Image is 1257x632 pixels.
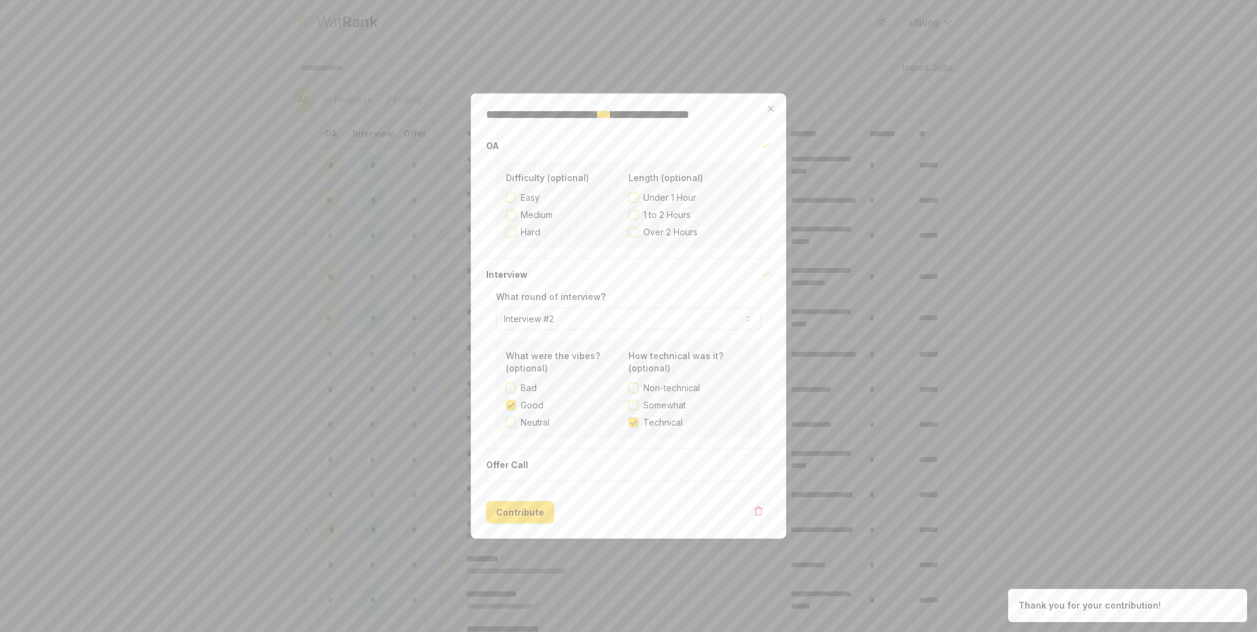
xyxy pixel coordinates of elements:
span: Non-technical [643,382,700,394]
span: Somewhat [643,399,686,411]
label: What were the vibes? (optional) [506,350,600,373]
label: Difficulty (optional) [506,172,589,183]
button: OA [486,130,771,162]
span: Medium [521,209,553,221]
button: Offer Call [486,449,771,481]
button: Easy [506,193,516,203]
label: Neutral [521,416,550,429]
span: Under 1 Hour [643,192,696,204]
button: Somewhat [628,400,638,410]
span: 1 to 2 Hours [643,209,691,221]
span: Over 2 Hours [643,226,698,238]
label: Good [521,399,543,411]
span: Technical [643,416,683,429]
button: Interview [486,259,771,291]
button: Hard [506,227,516,237]
label: How technical was it? (optional) [628,350,723,373]
button: 1 to 2 Hours [628,210,638,220]
label: What round of interview? [496,291,606,302]
button: Contribute [486,501,554,524]
div: OA [486,162,771,258]
button: Over 2 Hours [628,227,638,237]
span: Easy [521,192,540,204]
button: Medium [506,210,516,220]
span: Hard [521,226,540,238]
div: Interview [486,291,771,448]
button: Under 1 Hour [628,193,638,203]
label: Bad [521,382,537,394]
label: Length (optional) [628,172,703,183]
button: Non-technical [628,383,638,393]
button: Technical [628,418,638,427]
